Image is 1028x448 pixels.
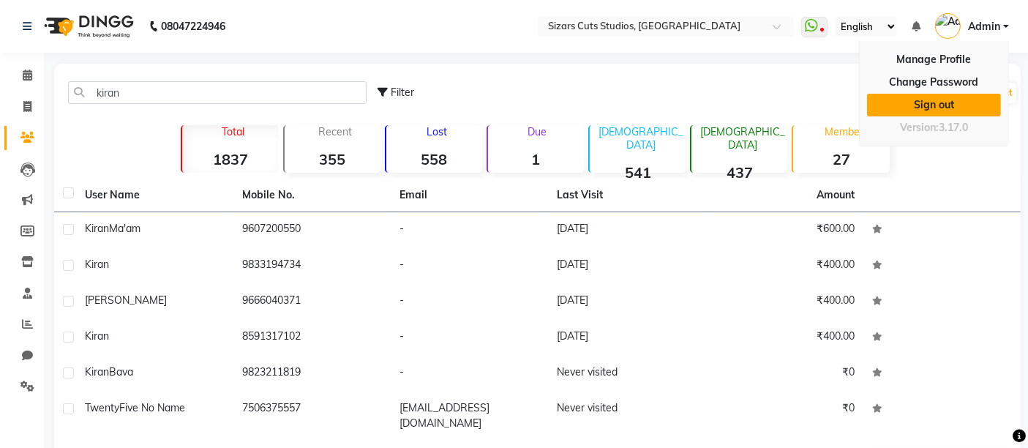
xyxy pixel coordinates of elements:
input: Search by Name/Mobile/Email/Code [68,81,367,104]
span: [PERSON_NAME] [85,294,167,307]
th: User Name [76,179,233,212]
td: - [391,212,548,248]
td: 7506375557 [233,392,391,440]
img: Admin [935,13,961,39]
td: ₹400.00 [706,320,863,356]
span: Admin [968,19,1000,34]
span: Filter [391,86,414,99]
td: ₹400.00 [706,284,863,320]
td: - [391,284,548,320]
b: 08047224946 [161,6,225,47]
p: Lost [392,125,482,138]
p: [DEMOGRAPHIC_DATA] [697,125,787,152]
td: ₹0 [706,356,863,392]
strong: 355 [285,150,380,168]
td: Never visited [548,356,705,392]
p: Member [799,125,889,138]
span: Twenty [85,401,119,414]
th: Amount [808,179,863,212]
td: ₹0 [706,392,863,440]
td: 8591317102 [233,320,391,356]
td: 9833194734 [233,248,391,284]
strong: 558 [386,150,482,168]
strong: 27 [793,150,889,168]
td: [DATE] [548,320,705,356]
img: logo [37,6,138,47]
th: Last Visit [548,179,705,212]
a: Change Password [867,71,1001,94]
span: Kiran [85,365,109,378]
span: Kiran [85,258,109,271]
td: - [391,356,548,392]
td: ₹400.00 [706,248,863,284]
strong: 541 [590,163,686,182]
th: Mobile No. [233,179,391,212]
p: Due [491,125,584,138]
span: Bava [109,365,133,378]
td: [DATE] [548,212,705,248]
div: Version:3.17.0 [867,117,1001,138]
p: Total [188,125,278,138]
p: Recent [290,125,380,138]
a: Sign out [867,94,1001,116]
td: 9607200550 [233,212,391,248]
a: Manage Profile [867,48,1001,71]
td: ₹600.00 [706,212,863,248]
td: [EMAIL_ADDRESS][DOMAIN_NAME] [391,392,548,440]
td: 9823211819 [233,356,391,392]
td: [DATE] [548,248,705,284]
td: Never visited [548,392,705,440]
p: [DEMOGRAPHIC_DATA] [596,125,686,152]
span: kiran [85,329,109,343]
th: Email [391,179,548,212]
td: 9666040371 [233,284,391,320]
span: Five No Name [119,401,185,414]
strong: 1837 [182,150,278,168]
span: Ma'am [109,222,140,235]
td: - [391,320,548,356]
td: - [391,248,548,284]
strong: 1 [488,150,584,168]
td: [DATE] [548,284,705,320]
strong: 437 [691,163,787,182]
span: Kiran [85,222,109,235]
